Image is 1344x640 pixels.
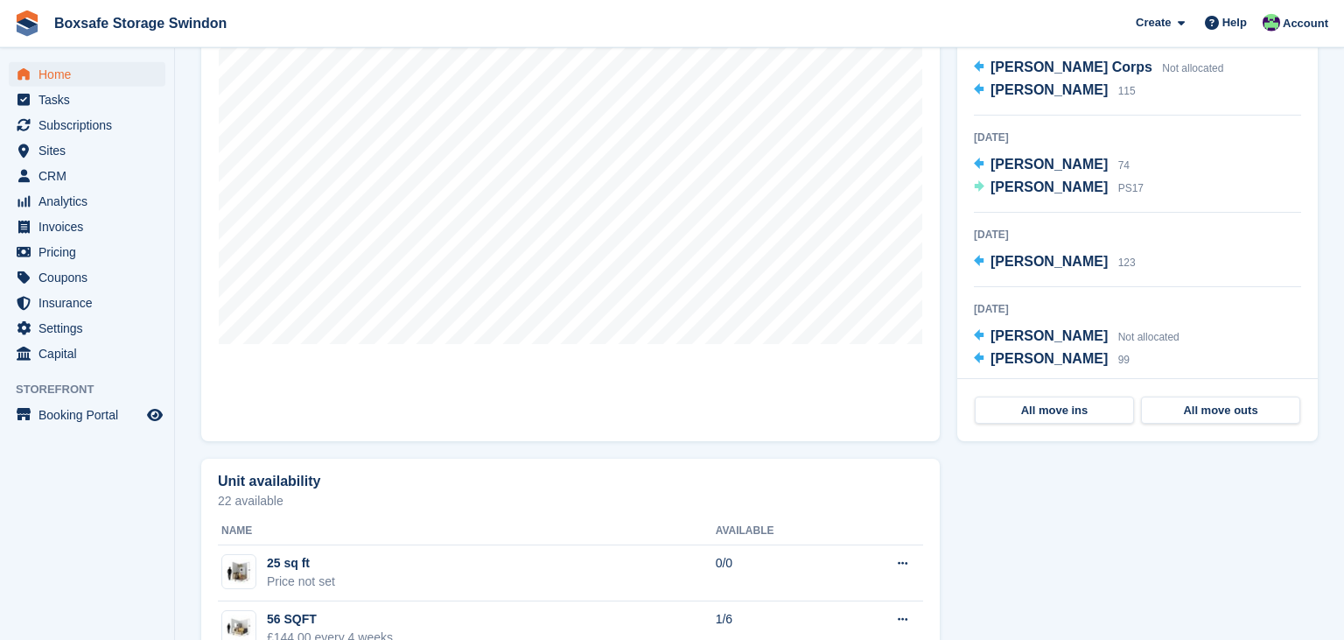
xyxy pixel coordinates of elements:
[974,251,1136,274] a: [PERSON_NAME] 123
[38,316,143,341] span: Settings
[1118,257,1136,269] span: 123
[38,215,143,239] span: Invoices
[218,495,923,507] p: 22 available
[9,291,165,315] a: menu
[1263,14,1280,32] img: Kim Virabi
[38,138,143,163] span: Sites
[222,559,255,585] img: 25.jpg
[9,164,165,188] a: menu
[38,265,143,290] span: Coupons
[9,316,165,341] a: menu
[990,157,1108,172] span: [PERSON_NAME]
[974,80,1136,102] a: [PERSON_NAME] 115
[144,404,165,425] a: Preview store
[9,265,165,290] a: menu
[1141,397,1300,425] a: All move outs
[14,11,40,37] img: stora-icon-8386f47178a22dfd0bd8f6a31ec36ba5ce8667c1dd55bd0f319d3a0aa187defe.svg
[9,189,165,214] a: menu
[218,474,320,489] h2: Unit availability
[975,397,1134,425] a: All move ins
[1222,14,1247,32] span: Help
[1283,15,1328,32] span: Account
[990,82,1108,97] span: [PERSON_NAME]
[1118,354,1130,366] span: 99
[974,348,1130,371] a: [PERSON_NAME] 99
[990,351,1108,366] span: [PERSON_NAME]
[974,227,1301,243] div: [DATE]
[267,573,335,591] div: Price not set
[1136,14,1171,32] span: Create
[16,381,174,398] span: Storefront
[9,240,165,264] a: menu
[990,254,1108,269] span: [PERSON_NAME]
[974,326,1179,348] a: [PERSON_NAME] Not allocated
[974,57,1223,80] a: [PERSON_NAME] Corps Not allocated
[9,341,165,366] a: menu
[1118,85,1136,97] span: 115
[974,154,1130,177] a: [PERSON_NAME] 74
[9,138,165,163] a: menu
[38,88,143,112] span: Tasks
[38,113,143,137] span: Subscriptions
[716,517,843,545] th: Available
[9,88,165,112] a: menu
[267,554,335,573] div: 25 sq ft
[990,60,1152,74] span: [PERSON_NAME] Corps
[9,215,165,239] a: menu
[38,240,143,264] span: Pricing
[974,130,1301,145] div: [DATE]
[990,179,1108,194] span: [PERSON_NAME]
[1118,159,1130,172] span: 74
[218,517,716,545] th: Name
[1118,182,1144,194] span: PS17
[38,189,143,214] span: Analytics
[9,403,165,427] a: menu
[222,615,255,640] img: 50.jpg
[38,403,143,427] span: Booking Portal
[267,610,393,629] div: 56 SQFT
[990,328,1108,343] span: [PERSON_NAME]
[38,164,143,188] span: CRM
[1118,331,1179,343] span: Not allocated
[974,301,1301,317] div: [DATE]
[38,341,143,366] span: Capital
[9,113,165,137] a: menu
[716,545,843,601] td: 0/0
[9,62,165,87] a: menu
[1162,62,1223,74] span: Not allocated
[38,62,143,87] span: Home
[47,9,234,38] a: Boxsafe Storage Swindon
[974,177,1144,200] a: [PERSON_NAME] PS17
[38,291,143,315] span: Insurance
